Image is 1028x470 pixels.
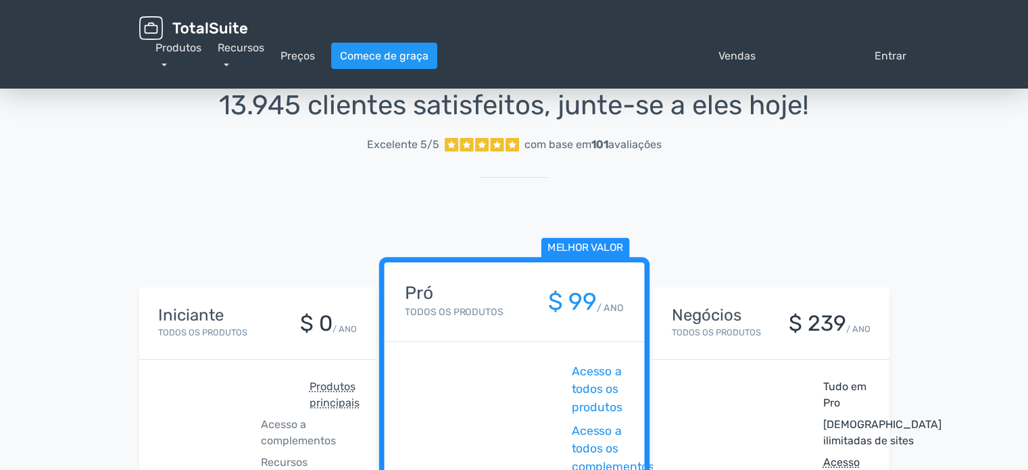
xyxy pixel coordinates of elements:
font: [DEMOGRAPHIC_DATA] ilimitadas de sites [823,418,941,447]
font: Preços [280,49,315,62]
font: Tudo em Pro [823,380,866,409]
font: Pró [405,283,433,304]
font: $ 239 [789,310,846,336]
a: Produtos [155,41,201,70]
a: Excelente 5/5 com base em101avaliações [139,131,889,158]
font: Comece de graça [340,49,429,62]
font: pergunta_resposta [437,48,713,64]
font: Excelente 5/5 [367,138,439,151]
font: com base em [524,138,591,151]
font: Produtos principais [310,380,360,409]
font: fechar [158,417,255,433]
a: Recursos [218,41,264,70]
font: 101 [591,138,608,151]
font: Acesso a complementos [261,418,336,447]
font: / ANO [597,302,624,314]
font: $ 99 [547,287,597,316]
font: verificar [405,423,566,440]
font: $ 0 [300,310,333,336]
font: 13.945 clientes satisfeitos, junte-se a eles hoje! [219,89,809,121]
font: / ANO [846,324,871,334]
font: avaliações [608,138,662,151]
font: Recursos [218,41,264,54]
a: Preços [280,48,315,64]
font: verificar [405,363,566,381]
font: verificar [158,379,304,395]
font: / ANO [333,324,357,334]
font: verificar [672,417,818,433]
font: Iniciante [158,306,224,325]
font: Entrar [875,49,906,62]
font: Todos os produtos [672,327,761,337]
font: pessoa [772,48,869,64]
font: Melhor valor [547,241,622,254]
a: pessoaEntrar [772,48,906,64]
font: Negócios [672,306,741,325]
a: pergunta_respostaVendas [437,48,756,64]
a: Comece de graça [331,43,437,69]
font: Todos os produtos [405,306,503,318]
font: Vendas [718,49,756,62]
font: Acesso a todos os produtos [571,365,622,415]
font: verificar [672,379,818,395]
font: Produtos [155,41,201,54]
img: TotalSuite para WordPress [139,16,247,40]
font: Todos os produtos [158,327,247,337]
